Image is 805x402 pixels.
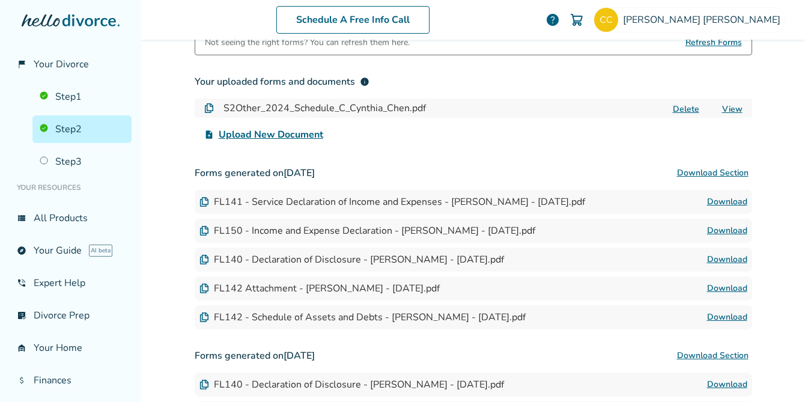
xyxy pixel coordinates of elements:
[199,253,504,266] div: FL140 - Declaration of Disclosure - [PERSON_NAME] - [DATE].pdf
[204,130,214,139] span: upload_file
[10,175,132,199] li: Your Resources
[199,255,209,264] img: Document
[707,195,747,209] a: Download
[32,148,132,175] a: Step3
[745,344,805,402] iframe: Chat Widget
[17,311,26,320] span: list_alt_check
[594,8,618,32] img: checy16@gmail.com
[707,377,747,392] a: Download
[360,77,369,87] span: info
[199,284,209,293] img: Document
[17,343,26,353] span: garage_home
[199,312,209,322] img: Document
[10,269,132,297] a: phone_in_talkExpert Help
[10,204,132,232] a: view_listAll Products
[199,378,504,391] div: FL140 - Declaration of Disclosure - [PERSON_NAME] - [DATE].pdf
[707,281,747,296] a: Download
[10,334,132,362] a: garage_homeYour Home
[545,13,560,27] a: help
[623,13,785,26] span: [PERSON_NAME] [PERSON_NAME]
[17,376,26,385] span: attach_money
[17,59,26,69] span: flag_2
[570,13,584,27] img: Cart
[195,161,752,185] h3: Forms generated on [DATE]
[32,83,132,111] a: Step1
[17,213,26,223] span: view_list
[199,224,535,237] div: FL150 - Income and Expense Declaration - [PERSON_NAME] - [DATE].pdf
[199,282,440,295] div: FL142 Attachment - [PERSON_NAME] - [DATE].pdf
[199,380,209,389] img: Document
[10,237,132,264] a: exploreYour GuideAI beta
[223,101,426,115] h4: S2Other_2024_Schedule_C_Cynthia_Chen.pdf
[722,103,743,115] a: View
[707,224,747,238] a: Download
[673,161,752,185] button: Download Section
[669,103,703,115] button: Delete
[195,75,369,89] div: Your uploaded forms and documents
[17,278,26,288] span: phone_in_talk
[195,344,752,368] h3: Forms generated on [DATE]
[89,245,112,257] span: AI beta
[199,197,209,207] img: Document
[199,226,209,236] img: Document
[707,252,747,267] a: Download
[219,127,323,142] span: Upload New Document
[17,246,26,255] span: explore
[199,195,585,209] div: FL141 - Service Declaration of Income and Expenses - [PERSON_NAME] - [DATE].pdf
[673,344,752,368] button: Download Section
[10,302,132,329] a: list_alt_checkDivorce Prep
[204,103,214,113] img: Document
[34,58,89,71] span: Your Divorce
[707,310,747,324] a: Download
[199,311,526,324] div: FL142 - Schedule of Assets and Debts - [PERSON_NAME] - [DATE].pdf
[10,50,132,78] a: flag_2Your Divorce
[32,115,132,143] a: Step2
[276,6,430,34] a: Schedule A Free Info Call
[10,367,132,394] a: attach_moneyFinances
